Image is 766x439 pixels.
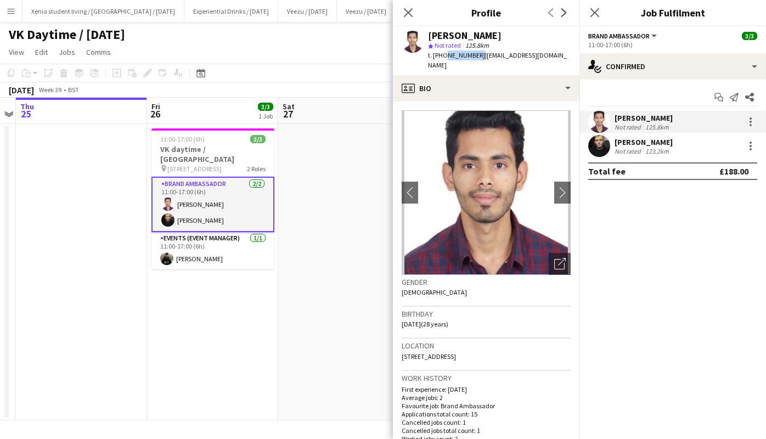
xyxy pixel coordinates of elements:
[167,165,222,173] span: [STREET_ADDRESS]
[579,53,766,80] div: Confirmed
[68,86,79,94] div: BST
[428,51,485,59] span: t. [PHONE_NUMBER]
[151,232,274,269] app-card-role: Events (Event Manager)1/111:00-17:00 (6h)[PERSON_NAME]
[402,373,571,383] h3: Work history
[9,85,34,95] div: [DATE]
[160,135,205,143] span: 11:00-17:00 (6h)
[428,51,567,69] span: | [EMAIL_ADDRESS][DOMAIN_NAME]
[59,47,75,57] span: Jobs
[402,341,571,351] h3: Location
[428,31,502,41] div: [PERSON_NAME]
[402,110,571,275] img: Crew avatar or photo
[435,41,461,49] span: Not rated
[151,144,274,164] h3: VK daytime / [GEOGRAPHIC_DATA]
[588,32,658,40] button: Brand Ambassador
[82,45,115,59] a: Comms
[31,45,52,59] a: Edit
[615,137,673,147] div: [PERSON_NAME]
[402,288,467,296] span: [DEMOGRAPHIC_DATA]
[402,393,571,402] p: Average jobs: 2
[9,26,125,43] h1: VK Daytime / [DATE]
[579,5,766,20] h3: Job Fulfilment
[54,45,80,59] a: Jobs
[402,402,571,410] p: Favourite job: Brand Ambassador
[19,108,34,120] span: 25
[9,47,24,57] span: View
[643,147,671,155] div: 123.2km
[402,309,571,319] h3: Birthday
[86,47,111,57] span: Comms
[393,75,579,102] div: Bio
[258,112,273,120] div: 1 Job
[402,277,571,287] h3: Gender
[615,113,673,123] div: [PERSON_NAME]
[588,32,650,40] span: Brand Ambassador
[402,385,571,393] p: First experience: [DATE]
[4,45,29,59] a: View
[36,86,64,94] span: Week 39
[258,103,273,111] span: 3/3
[615,123,643,131] div: Not rated
[588,41,757,49] div: 11:00-17:00 (6h)
[150,108,160,120] span: 26
[250,135,266,143] span: 3/3
[615,147,643,155] div: Not rated
[151,128,274,269] app-job-card: 11:00-17:00 (6h)3/3VK daytime / [GEOGRAPHIC_DATA] [STREET_ADDRESS]2 RolesBrand Ambassador2/211:00...
[35,47,48,57] span: Edit
[393,5,579,20] h3: Profile
[281,108,295,120] span: 27
[402,352,456,361] span: [STREET_ADDRESS]
[402,320,448,328] span: [DATE] (28 years)
[643,123,671,131] div: 125.8km
[588,166,626,177] div: Total fee
[22,1,184,22] button: Xenia student living / [GEOGRAPHIC_DATA] / [DATE]
[247,165,266,173] span: 2 Roles
[184,1,278,22] button: Experiential Drinks / [DATE]
[719,166,748,177] div: £188.00
[549,253,571,275] div: Open photos pop-in
[742,32,757,40] span: 3/3
[283,102,295,111] span: Sat
[402,418,571,426] p: Cancelled jobs count: 1
[337,1,396,22] button: Veezu / [DATE]
[20,102,34,111] span: Thu
[151,177,274,232] app-card-role: Brand Ambassador2/211:00-17:00 (6h)[PERSON_NAME][PERSON_NAME]
[402,426,571,435] p: Cancelled jobs total count: 1
[151,102,160,111] span: Fri
[402,410,571,418] p: Applications total count: 15
[463,41,491,49] span: 125.8km
[278,1,337,22] button: Veezu / [DATE]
